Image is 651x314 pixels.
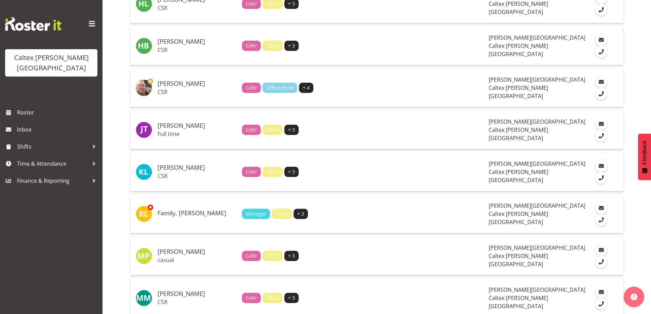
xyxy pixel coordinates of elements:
span: Roster [17,107,99,118]
a: Email Employee [595,160,607,172]
h5: [PERSON_NAME] [158,122,236,129]
h5: Family, [PERSON_NAME] [158,210,236,217]
span: + 3 [288,126,295,134]
img: mercedes-mclaughlin10963.jpg [136,290,152,306]
span: Time & Attendance [17,159,89,169]
span: [PERSON_NAME][GEOGRAPHIC_DATA] [489,286,585,293]
span: Fill in [267,252,279,260]
a: Call Employee [595,298,607,310]
span: Fill in [267,126,279,134]
p: CSR [158,299,236,305]
img: john-clywdd-tredrea11377.jpg [136,122,152,138]
a: Email Employee [595,202,607,214]
h5: [PERSON_NAME] [158,38,236,45]
a: Call Employee [595,172,607,184]
p: CSR [158,46,236,53]
span: Cafe' [246,252,257,260]
span: Finance & Reporting [17,176,89,186]
span: [PERSON_NAME][GEOGRAPHIC_DATA] [489,76,585,83]
span: Cafe' [246,84,257,92]
h5: [PERSON_NAME] [158,248,236,255]
span: + 3 [297,210,304,218]
span: Caltex [PERSON_NAME][GEOGRAPHIC_DATA] [489,294,548,310]
a: Email Employee [595,76,607,88]
span: + 3 [288,294,295,302]
a: Call Employee [595,256,607,268]
span: + 4 [303,84,310,92]
a: Email Employee [595,118,607,130]
p: CSR [158,88,236,95]
span: Caltex [PERSON_NAME][GEOGRAPHIC_DATA] [489,42,548,58]
img: help-xxl-2.png [630,293,637,300]
button: Feedback - Show survey [638,134,651,180]
img: Rosterit website logo [5,17,62,31]
span: Fill in [276,210,288,218]
h5: [PERSON_NAME] [158,164,236,171]
span: Cafe' [246,168,257,176]
a: Email Employee [595,286,607,298]
span: Fill in [267,42,279,50]
h5: [PERSON_NAME] [158,80,236,87]
span: Office Work [267,84,294,92]
p: Full time [158,131,236,137]
span: Cafe' [246,42,257,50]
div: Caltex [PERSON_NAME][GEOGRAPHIC_DATA] [12,53,91,73]
span: + 3 [288,168,295,176]
span: Manager [246,210,266,218]
span: [PERSON_NAME][GEOGRAPHIC_DATA] [489,244,585,251]
p: CSR [158,4,236,11]
a: Call Employee [595,130,607,142]
span: Caltex [PERSON_NAME][GEOGRAPHIC_DATA] [489,252,548,268]
span: Fill in [267,168,279,176]
a: Call Employee [595,46,607,58]
img: jeanette-braxton6f63b6175486c64fd4f7440e9fe5498e.png [136,80,152,96]
img: heath-broome10959.jpg [136,38,152,54]
span: Caltex [PERSON_NAME][GEOGRAPHIC_DATA] [489,210,548,226]
span: Shifts [17,141,89,152]
span: Feedback [641,140,648,164]
img: katie-lewis11619.jpg [136,164,152,180]
h5: [PERSON_NAME] [158,290,236,297]
span: [PERSON_NAME][GEOGRAPHIC_DATA] [489,202,585,209]
p: CSR [158,173,236,179]
p: casual [158,257,236,263]
span: Cafe' [246,126,257,134]
span: Caltex [PERSON_NAME][GEOGRAPHIC_DATA] [489,84,548,100]
span: Inbox [17,124,99,135]
span: Fill in [267,294,279,302]
span: Caltex [PERSON_NAME][GEOGRAPHIC_DATA] [489,168,548,184]
span: [PERSON_NAME][GEOGRAPHIC_DATA] [489,118,585,125]
span: + 3 [288,252,295,260]
span: [PERSON_NAME][GEOGRAPHIC_DATA] [489,160,585,167]
span: [PERSON_NAME][GEOGRAPHIC_DATA] [489,34,585,41]
span: Cafe' [246,294,257,302]
a: Email Employee [595,34,607,46]
img: maia-pikari11582.jpg [136,248,152,264]
span: Caltex [PERSON_NAME][GEOGRAPHIC_DATA] [489,126,548,142]
a: Call Employee [595,4,607,16]
a: Call Employee [595,88,607,100]
a: Call Employee [595,214,607,226]
img: reece-lewis10949.jpg [136,206,152,222]
span: + 3 [288,42,295,50]
a: Email Employee [595,244,607,256]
